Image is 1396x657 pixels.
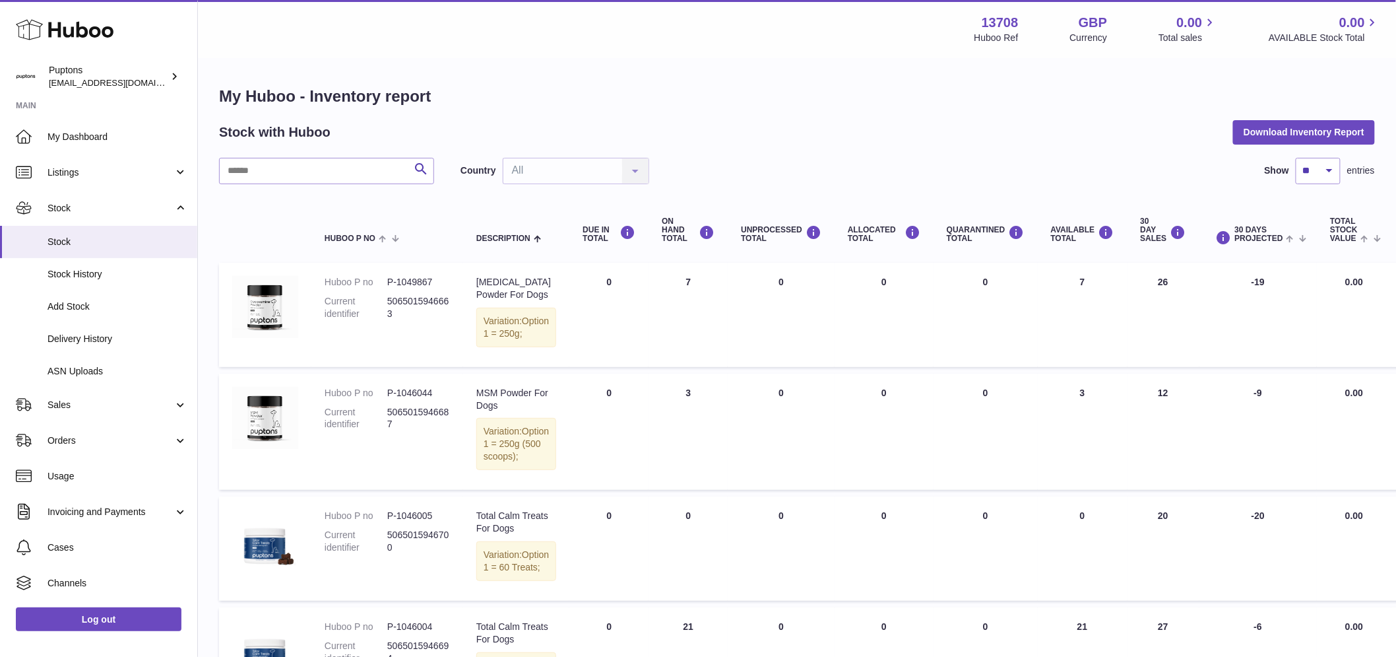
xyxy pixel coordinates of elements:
[460,164,496,177] label: Country
[325,621,387,633] dt: Huboo P no
[325,387,387,399] dt: Huboo P no
[48,434,174,447] span: Orders
[48,300,187,313] span: Add Stock
[1265,164,1289,177] label: Show
[983,388,988,398] span: 0
[1330,217,1358,244] span: Total stock value
[1345,510,1363,521] span: 0.00
[48,236,187,248] span: Stock
[1127,263,1199,367] td: 26
[476,510,556,535] div: Total Calm Treats For Dogs
[662,217,714,244] div: ON HAND Total
[649,263,728,367] td: 7
[1177,14,1203,32] span: 0.00
[583,225,635,243] div: DUE IN TOTAL
[49,64,168,89] div: Puptons
[983,277,988,287] span: 0
[835,263,934,367] td: 0
[48,506,174,518] span: Invoicing and Payments
[325,234,375,243] span: Huboo P no
[387,621,450,633] dd: P-1046004
[387,276,450,289] dd: P-1049867
[947,225,1025,243] div: QUARANTINED Total
[1038,374,1127,490] td: 3
[476,308,556,347] div: Variation:
[48,131,187,143] span: My Dashboard
[728,263,835,367] td: 0
[1269,14,1380,44] a: 0.00 AVAILABLE Stock Total
[1038,263,1127,367] td: 7
[48,268,187,281] span: Stock History
[1051,225,1114,243] div: AVAILABLE Total
[1199,374,1317,490] td: -9
[569,497,649,601] td: 0
[649,374,728,490] td: 3
[325,529,387,554] dt: Current identifier
[1127,374,1199,490] td: 12
[728,497,835,601] td: 0
[1345,388,1363,398] span: 0.00
[982,14,1019,32] strong: 13708
[1070,32,1108,44] div: Currency
[1269,32,1380,44] span: AVAILABLE Stock Total
[387,387,450,399] dd: P-1046044
[848,225,920,243] div: ALLOCATED Total
[48,202,174,215] span: Stock
[1158,14,1217,44] a: 0.00 Total sales
[16,607,181,631] a: Log out
[1158,32,1217,44] span: Total sales
[325,276,387,289] dt: Huboo P no
[476,387,556,412] div: MSM Powder For Dogs
[387,406,450,431] dd: 5065015946687
[983,621,988,632] span: 0
[219,123,331,141] h2: Stock with Huboo
[1347,164,1375,177] span: entries
[835,374,934,490] td: 0
[1199,497,1317,601] td: -20
[476,418,556,470] div: Variation:
[1233,120,1375,144] button: Download Inventory Report
[728,374,835,490] td: 0
[325,510,387,522] dt: Huboo P no
[569,374,649,490] td: 0
[49,77,194,88] span: [EMAIL_ADDRESS][DOMAIN_NAME]
[484,426,549,462] span: Option 1 = 250g (500 scoops);
[48,333,187,345] span: Delivery History
[649,497,728,601] td: 0
[983,510,988,521] span: 0
[1141,217,1186,244] div: 30 DAY SALES
[741,225,821,243] div: UNPROCESSED Total
[48,365,187,378] span: ASN Uploads
[1345,277,1363,287] span: 0.00
[325,406,387,431] dt: Current identifier
[16,67,36,86] img: hello@puptons.com
[48,166,174,179] span: Listings
[1199,263,1317,367] td: -19
[476,541,556,581] div: Variation:
[1038,497,1127,601] td: 0
[1127,497,1199,601] td: 20
[484,316,549,339] span: Option 1 = 250g;
[232,276,298,338] img: product image
[1345,621,1363,632] span: 0.00
[1235,226,1283,243] span: 30 DAYS PROJECTED
[48,399,174,411] span: Sales
[974,32,1019,44] div: Huboo Ref
[476,621,556,646] div: Total Calm Treats For Dogs
[387,529,450,554] dd: 5065015946700
[1339,14,1365,32] span: 0.00
[476,276,556,301] div: [MEDICAL_DATA] Powder For Dogs
[232,510,298,576] img: product image
[325,295,387,320] dt: Current identifier
[569,263,649,367] td: 0
[484,549,549,572] span: Option 1 = 60 Treats;
[48,577,187,590] span: Channels
[387,510,450,522] dd: P-1046005
[48,541,187,554] span: Cases
[387,295,450,320] dd: 5065015946663
[219,86,1375,107] h1: My Huboo - Inventory report
[48,470,187,483] span: Usage
[476,234,530,243] span: Description
[232,387,298,449] img: product image
[835,497,934,601] td: 0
